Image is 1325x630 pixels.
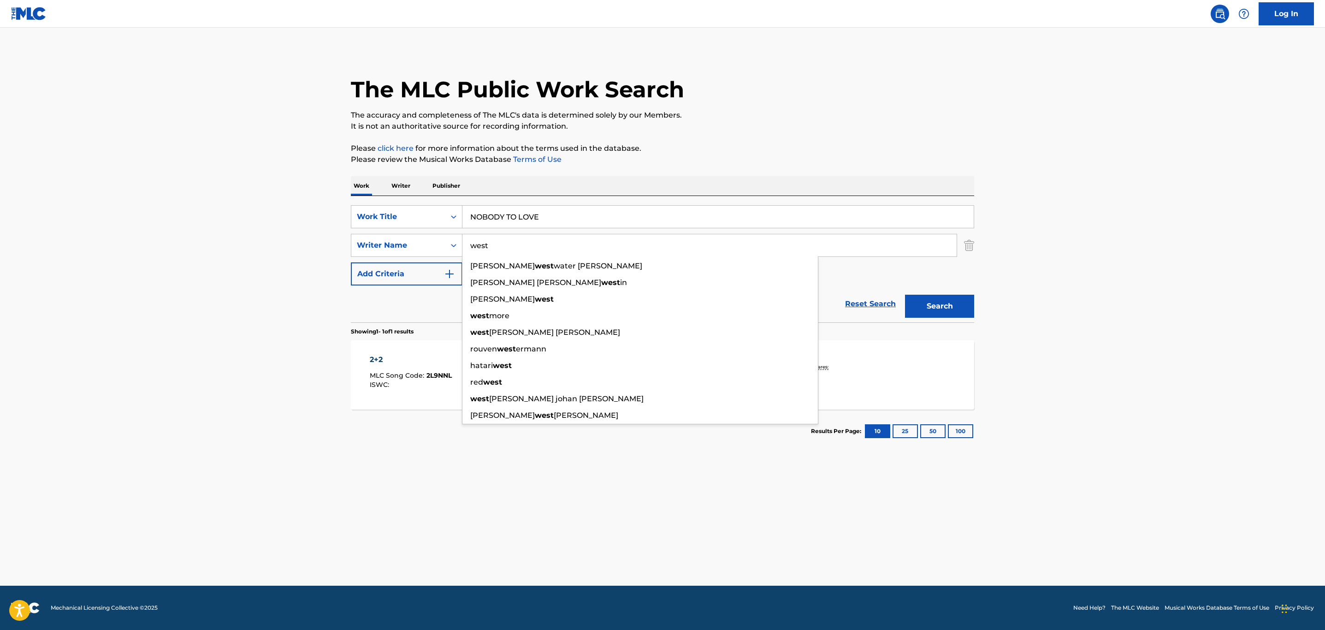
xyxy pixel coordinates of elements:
span: [PERSON_NAME] [470,262,535,270]
a: Need Help? [1073,604,1106,612]
form: Search Form [351,205,974,322]
button: 100 [948,424,973,438]
button: Add Criteria [351,262,462,285]
a: Reset Search [840,294,900,314]
button: 10 [865,424,890,438]
a: The MLC Website [1111,604,1159,612]
strong: west [470,311,489,320]
strong: west [535,411,554,420]
strong: west [601,278,620,287]
button: 50 [920,424,946,438]
p: Please review the Musical Works Database [351,154,974,165]
p: Work [351,176,372,196]
strong: west [535,262,554,270]
img: 9d2ae6d4665cec9f34b9.svg [444,268,455,279]
a: Privacy Policy [1275,604,1314,612]
img: MLC Logo [11,7,47,20]
img: search [1214,8,1225,19]
span: more [489,311,509,320]
span: [PERSON_NAME] [470,411,535,420]
img: Delete Criterion [964,234,974,257]
button: 25 [893,424,918,438]
img: logo [11,602,40,613]
div: 2+2 [370,354,452,365]
span: [PERSON_NAME] [PERSON_NAME] [489,328,620,337]
h1: The MLC Public Work Search [351,76,684,103]
span: Mechanical Licensing Collective © 2025 [51,604,158,612]
p: Publisher [430,176,463,196]
span: MLC Song Code : [370,371,426,380]
strong: west [483,378,502,386]
span: [PERSON_NAME] [PERSON_NAME] [470,278,601,287]
p: Results Per Page: [811,427,864,435]
span: 2L9NNL [426,371,452,380]
span: ermann [516,345,546,353]
span: red [470,378,483,386]
span: rouven [470,345,497,353]
p: The accuracy and completeness of The MLC's data is determined solely by our Members. [351,110,974,121]
span: [PERSON_NAME] [554,411,618,420]
a: Public Search [1211,5,1229,23]
iframe: Chat Widget [1279,586,1325,630]
span: [PERSON_NAME] johan [PERSON_NAME] [489,394,644,403]
strong: west [470,394,489,403]
div: Drag [1282,595,1287,623]
strong: west [535,295,554,303]
a: Log In [1259,2,1314,25]
strong: west [497,345,516,353]
a: click here [378,144,414,153]
a: Musical Works Database Terms of Use [1165,604,1269,612]
span: [PERSON_NAME] [470,295,535,303]
div: Work Title [357,211,440,222]
span: water [PERSON_NAME] [554,262,642,270]
p: Please for more information about the terms used in the database. [351,143,974,154]
p: Writer [389,176,413,196]
a: Terms of Use [511,155,562,164]
div: Help [1235,5,1253,23]
strong: west [493,361,512,370]
span: hatari [470,361,493,370]
button: Search [905,295,974,318]
p: It is not an authoritative source for recording information. [351,121,974,132]
div: Writer Name [357,240,440,251]
span: ISWC : [370,380,391,389]
span: in [620,278,627,287]
strong: west [470,328,489,337]
a: 2+2MLC Song Code:2L9NNLISWC:Writers (9)[PERSON_NAME], [PERSON_NAME] [PERSON_NAME], [PERSON_NAME],... [351,340,974,410]
img: help [1238,8,1249,19]
p: Showing 1 - 1 of 1 results [351,327,414,336]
